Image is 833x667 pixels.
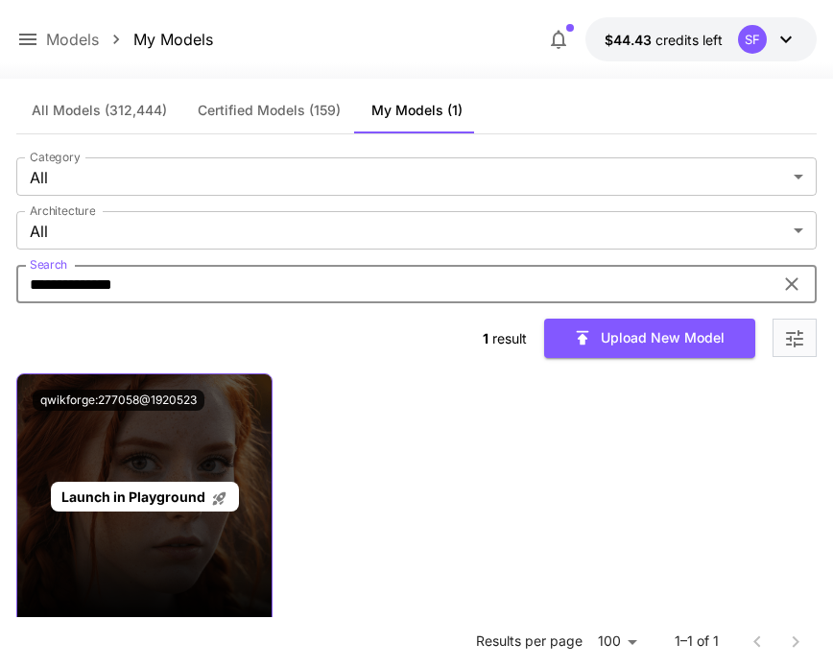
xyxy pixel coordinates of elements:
[585,17,817,61] button: $44.43246SF
[655,32,723,48] span: credits left
[46,28,213,51] nav: breadcrumb
[544,319,755,358] button: Upload New Model
[133,28,213,51] a: My Models
[738,25,767,54] div: SF
[483,330,488,346] span: 1
[198,102,341,119] span: Certified Models (159)
[30,166,785,189] span: All
[33,390,204,411] button: qwikforge:277058@1920523
[371,102,463,119] span: My Models (1)
[605,30,723,50] div: $44.43246
[476,632,583,652] p: Results per page
[492,330,527,346] span: result
[51,482,238,512] a: Launch in Playground
[61,488,205,505] span: Launch in Playground
[46,28,99,51] a: Models
[783,326,806,350] button: Open more filters
[32,102,167,119] span: All Models (312,444)
[30,256,67,273] label: Search
[30,202,95,219] label: Architecture
[605,32,655,48] span: $44.43
[675,632,719,652] p: 1–1 of 1
[30,149,81,165] label: Category
[30,220,785,243] span: All
[590,628,644,655] div: 100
